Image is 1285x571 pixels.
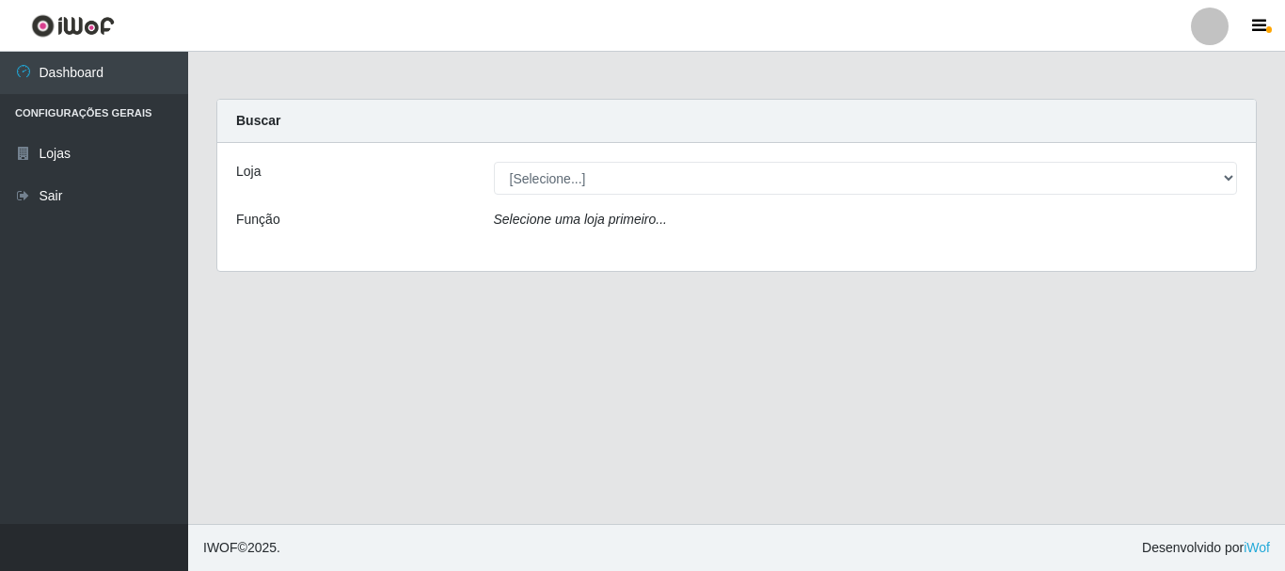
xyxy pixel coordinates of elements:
span: © 2025 . [203,538,280,558]
label: Loja [236,162,261,182]
span: IWOF [203,540,238,555]
strong: Buscar [236,113,280,128]
span: Desenvolvido por [1142,538,1270,558]
label: Função [236,210,280,230]
img: CoreUI Logo [31,14,115,38]
a: iWof [1244,540,1270,555]
i: Selecione uma loja primeiro... [494,212,667,227]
